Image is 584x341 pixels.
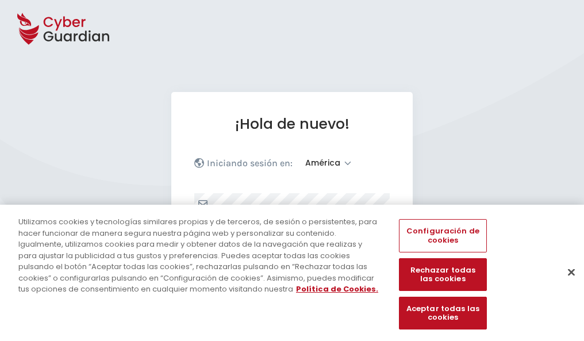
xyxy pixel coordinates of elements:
[194,115,390,133] h1: ¡Hola de nuevo!
[296,283,378,294] a: Más información sobre su privacidad, se abre en una nueva pestaña
[399,219,486,252] button: Configuración de cookies, Abre el cuadro de diálogo del centro de preferencias.
[399,297,486,329] button: Aceptar todas las cookies
[18,216,382,295] div: Utilizamos cookies y tecnologías similares propias y de terceros, de sesión o persistentes, para ...
[559,259,584,285] button: Cerrar
[207,158,293,169] p: Iniciando sesión en:
[399,258,486,291] button: Rechazar todas las cookies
